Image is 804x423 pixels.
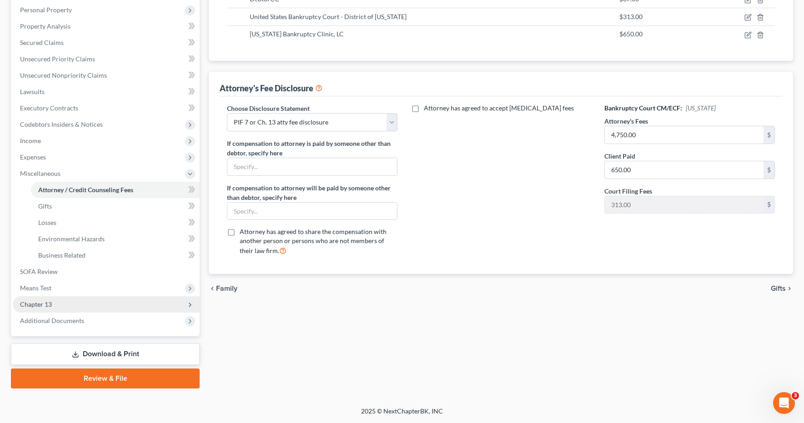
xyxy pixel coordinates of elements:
[250,30,344,38] span: [US_STATE] Bankruptcy Clinic, LC
[250,13,407,20] span: United States Bankruptcy Court - District of [US_STATE]
[771,285,786,292] span: Gifts
[220,83,322,94] div: Attorney's Fee Disclosure
[764,196,774,214] div: $
[20,153,46,161] span: Expenses
[20,39,64,46] span: Secured Claims
[31,182,200,198] a: Attorney / Credit Counseling Fees
[38,186,133,194] span: Attorney / Credit Counseling Fees
[20,6,72,14] span: Personal Property
[605,161,764,179] input: 0.00
[13,84,200,100] a: Lawsuits
[227,158,397,175] input: Specify...
[38,202,52,210] span: Gifts
[20,300,52,308] span: Chapter 13
[604,104,775,113] h6: Bankruptcy Court CM/ECF:
[604,151,635,161] label: Client Paid
[20,317,84,324] span: Additional Documents
[424,104,574,112] span: Attorney has agreed to accept [MEDICAL_DATA] fees
[13,67,200,84] a: Unsecured Nonpriority Claims
[209,285,216,292] i: chevron_left
[20,104,78,112] span: Executory Contracts
[227,139,397,158] label: If compensation to attorney is paid by someone other than debtor, specify here
[31,247,200,264] a: Business Related
[604,116,648,126] label: Attorney's Fees
[20,88,45,95] span: Lawsuits
[764,126,774,144] div: $
[20,22,70,30] span: Property Analysis
[619,30,643,38] span: $650.00
[619,13,643,20] span: $313.00
[686,104,716,112] span: [US_STATE]
[216,285,237,292] span: Family
[240,228,387,254] span: Attorney has agreed to share the compensation with another person or persons who are not members ...
[605,196,764,214] input: 0.00
[20,137,41,144] span: Income
[13,35,200,51] a: Secured Claims
[31,214,200,231] a: Losses
[227,203,397,220] input: Specify...
[792,392,799,399] span: 3
[20,169,60,177] span: Miscellaneous
[11,368,200,388] a: Review & File
[13,51,200,67] a: Unsecured Priority Claims
[13,18,200,35] a: Property Analysis
[38,235,105,243] span: Environmental Hazards
[605,126,764,144] input: 0.00
[771,285,793,292] button: Gifts chevron_right
[31,198,200,214] a: Gifts
[209,285,237,292] button: chevron_left Family
[764,161,774,179] div: $
[13,100,200,116] a: Executory Contracts
[20,55,95,63] span: Unsecured Priority Claims
[143,407,661,423] div: 2025 © NextChapterBK, INC
[31,231,200,247] a: Environmental Hazards
[38,219,56,226] span: Losses
[20,120,103,128] span: Codebtors Insiders & Notices
[13,264,200,280] a: SOFA Review
[20,268,58,275] span: SOFA Review
[20,71,107,79] span: Unsecured Nonpriority Claims
[20,284,51,292] span: Means Test
[11,343,200,365] a: Download & Print
[38,251,85,259] span: Business Related
[227,104,310,113] label: Choose Disclosure Statement
[227,183,397,202] label: If compensation to attorney will be paid by someone other than debtor, specify here
[786,285,793,292] i: chevron_right
[604,186,652,196] label: Court Filing Fees
[773,392,795,414] iframe: Intercom live chat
